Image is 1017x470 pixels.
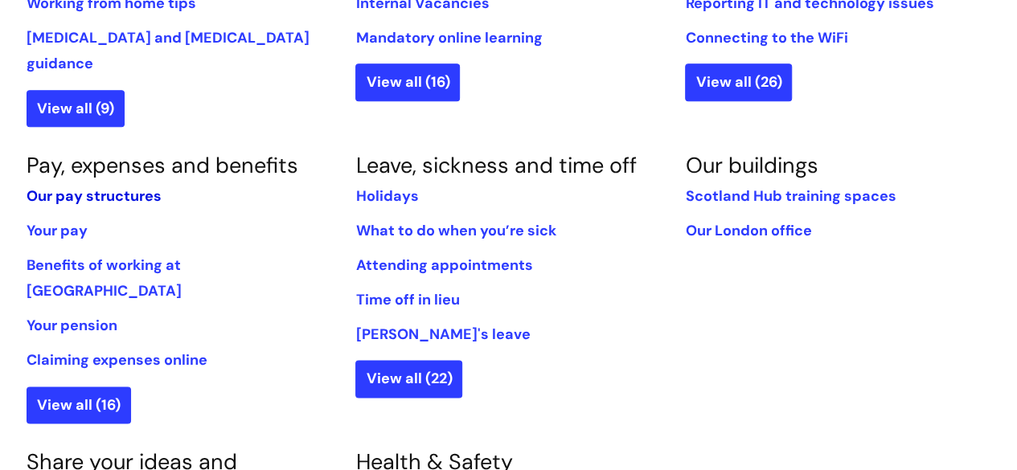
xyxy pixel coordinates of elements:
[355,186,418,206] a: Holidays
[355,290,459,309] a: Time off in lieu
[27,350,207,370] a: Claiming expenses online
[355,63,460,100] a: View all (16)
[27,90,125,127] a: View all (9)
[685,186,896,206] a: Scotland Hub training spaces
[685,28,847,47] a: Connecting to the WiFi
[27,28,310,73] a: [MEDICAL_DATA] and [MEDICAL_DATA] guidance
[27,151,298,179] a: Pay, expenses and benefits
[27,186,162,206] a: Our pay structures
[355,255,532,275] a: Attending appointments
[355,221,556,240] a: What to do when you’re sick
[685,63,792,100] a: View all (26)
[27,386,131,423] a: View all (16)
[27,316,117,335] a: Your pension
[685,221,811,240] a: Our London office
[355,28,542,47] a: Mandatory online learning
[27,221,88,240] a: Your pay
[355,325,530,344] a: [PERSON_NAME]'s leave
[355,151,636,179] a: Leave, sickness and time off
[355,360,462,397] a: View all (22)
[27,255,182,300] a: Benefits of working at [GEOGRAPHIC_DATA]
[685,151,818,179] a: Our buildings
